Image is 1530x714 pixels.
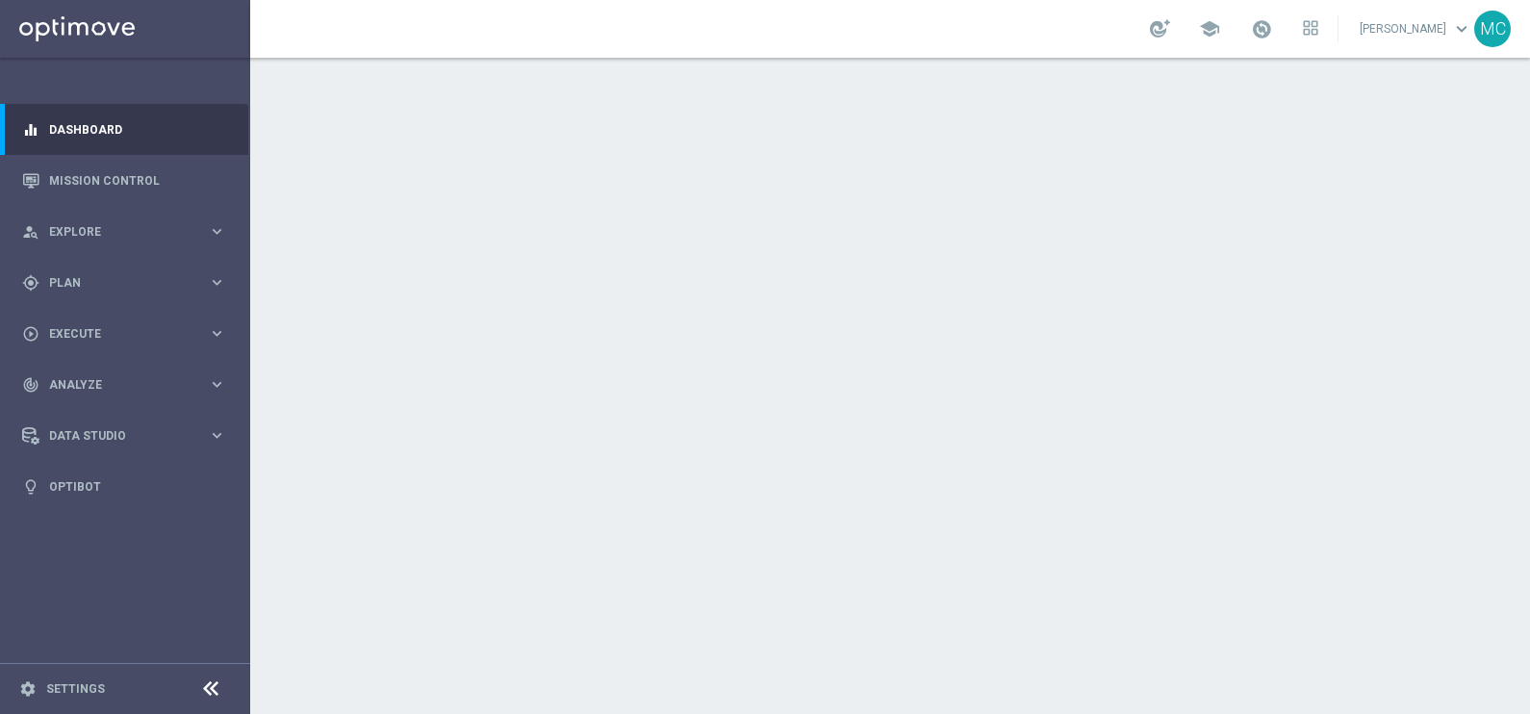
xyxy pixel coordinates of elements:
[208,222,226,241] i: keyboard_arrow_right
[21,479,227,495] button: lightbulb Optibot
[22,274,39,292] i: gps_fixed
[1358,14,1474,43] a: [PERSON_NAME]keyboard_arrow_down
[21,224,227,240] button: person_search Explore keyboard_arrow_right
[49,155,226,206] a: Mission Control
[46,683,105,695] a: Settings
[208,426,226,445] i: keyboard_arrow_right
[22,104,226,155] div: Dashboard
[22,325,39,343] i: play_circle_outline
[22,376,208,394] div: Analyze
[21,428,227,444] button: Data Studio keyboard_arrow_right
[21,275,227,291] button: gps_fixed Plan keyboard_arrow_right
[21,326,227,342] button: play_circle_outline Execute keyboard_arrow_right
[208,324,226,343] i: keyboard_arrow_right
[49,277,208,289] span: Plan
[22,325,208,343] div: Execute
[49,461,226,512] a: Optibot
[21,173,227,189] button: Mission Control
[21,377,227,393] button: track_changes Analyze keyboard_arrow_right
[22,121,39,139] i: equalizer
[19,680,37,698] i: settings
[1474,11,1511,47] div: MC
[22,478,39,496] i: lightbulb
[1451,18,1472,39] span: keyboard_arrow_down
[49,226,208,238] span: Explore
[21,122,227,138] button: equalizer Dashboard
[49,328,208,340] span: Execute
[208,375,226,394] i: keyboard_arrow_right
[22,155,226,206] div: Mission Control
[49,430,208,442] span: Data Studio
[22,376,39,394] i: track_changes
[49,104,226,155] a: Dashboard
[1199,18,1220,39] span: school
[49,379,208,391] span: Analyze
[22,274,208,292] div: Plan
[22,461,226,512] div: Optibot
[22,223,39,241] i: person_search
[208,273,226,292] i: keyboard_arrow_right
[22,427,208,445] div: Data Studio
[22,223,208,241] div: Explore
